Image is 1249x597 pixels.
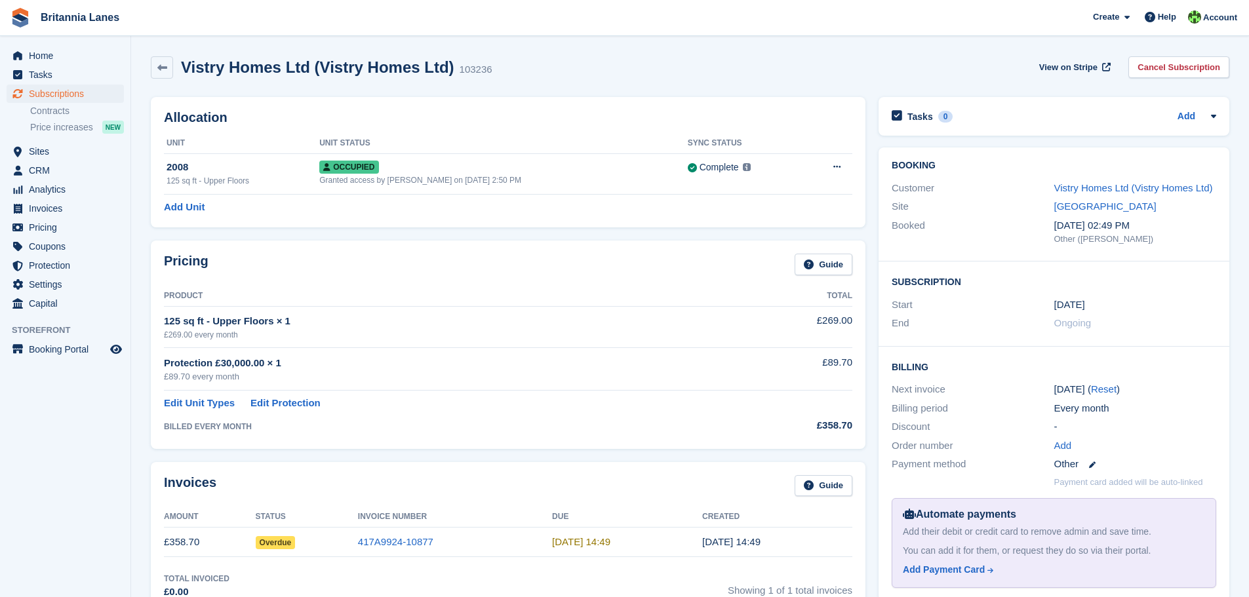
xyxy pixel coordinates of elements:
a: View on Stripe [1034,56,1113,78]
a: menu [7,340,124,358]
span: Overdue [256,536,296,549]
a: menu [7,256,124,275]
h2: Subscription [892,275,1216,288]
span: Create [1093,10,1119,24]
span: Protection [29,256,108,275]
th: Sync Status [688,133,803,154]
div: Add their debit or credit card to remove admin and save time. [903,525,1205,539]
a: menu [7,218,124,237]
span: Sites [29,142,108,161]
div: Discount [892,419,1054,434]
th: Status [256,507,358,528]
a: Price increases NEW [30,120,124,134]
h2: Booking [892,161,1216,171]
h2: Vistry Homes Ltd (Vistry Homes Ltd) [181,58,454,76]
div: Payment method [892,457,1054,472]
div: Other ([PERSON_NAME]) [1054,233,1216,246]
a: menu [7,275,124,294]
span: Booking Portal [29,340,108,358]
div: Protection £30,000.00 × 1 [164,356,725,371]
h2: Pricing [164,254,208,275]
span: Invoices [29,199,108,218]
h2: Tasks [907,111,933,123]
span: Price increases [30,121,93,134]
a: Vistry Homes Ltd (Vistry Homes Ltd) [1054,182,1213,193]
div: £269.00 every month [164,329,725,341]
h2: Allocation [164,110,852,125]
a: menu [7,294,124,313]
a: Edit Unit Types [164,396,235,411]
div: [DATE] 02:49 PM [1054,218,1216,233]
a: Add [1054,438,1072,453]
span: Subscriptions [29,85,108,103]
div: 125 sq ft - Upper Floors [167,175,319,187]
div: Complete [700,161,739,174]
a: Guide [795,254,852,275]
time: 2025-08-23 13:49:53 UTC [702,536,761,547]
td: £358.70 [164,528,256,557]
time: 2025-08-24 13:49:52 UTC [552,536,610,547]
a: [GEOGRAPHIC_DATA] [1054,201,1157,212]
h2: Billing [892,360,1216,373]
div: Start [892,298,1054,313]
a: menu [7,85,124,103]
a: menu [7,142,124,161]
th: Invoice Number [358,507,552,528]
span: Account [1203,11,1237,24]
span: View on Stripe [1039,61,1098,74]
span: Analytics [29,180,108,199]
img: icon-info-grey-7440780725fd019a000dd9b08b2336e03edf1995a4989e88bcd33f0948082b44.svg [743,163,751,171]
span: Pricing [29,218,108,237]
a: Edit Protection [250,396,321,411]
div: NEW [102,121,124,134]
div: 125 sq ft - Upper Floors × 1 [164,314,725,329]
a: Cancel Subscription [1128,56,1229,78]
div: 2008 [167,160,319,175]
div: Customer [892,181,1054,196]
div: [DATE] ( ) [1054,382,1216,397]
div: Total Invoiced [164,573,229,585]
span: Settings [29,275,108,294]
div: £89.70 every month [164,370,725,383]
a: menu [7,66,124,84]
div: Billing period [892,401,1054,416]
a: menu [7,199,124,218]
div: Every month [1054,401,1216,416]
div: Booked [892,218,1054,246]
p: Payment card added will be auto-linked [1054,476,1203,489]
th: Total [725,286,852,307]
a: menu [7,237,124,256]
a: Reset [1091,383,1117,395]
h2: Invoices [164,475,216,497]
div: Next invoice [892,382,1054,397]
th: Amount [164,507,256,528]
span: Storefront [12,324,130,337]
div: Order number [892,438,1054,453]
td: £89.70 [725,348,852,391]
span: Capital [29,294,108,313]
span: Coupons [29,237,108,256]
div: Site [892,199,1054,214]
td: £269.00 [725,306,852,347]
img: stora-icon-8386f47178a22dfd0bd8f6a31ec36ba5ce8667c1dd55bd0f319d3a0aa187defe.svg [10,8,30,28]
th: Due [552,507,702,528]
span: CRM [29,161,108,180]
div: BILLED EVERY MONTH [164,421,725,433]
div: Granted access by [PERSON_NAME] on [DATE] 2:50 PM [319,174,688,186]
div: - [1054,419,1216,434]
a: Guide [795,475,852,497]
a: Add [1178,109,1195,125]
a: Contracts [30,105,124,117]
div: £358.70 [725,418,852,433]
div: You can add it for them, or request they do so via their portal. [903,544,1205,558]
a: menu [7,47,124,65]
span: Home [29,47,108,65]
div: End [892,316,1054,331]
a: menu [7,180,124,199]
th: Unit [164,133,319,154]
div: 0 [938,111,953,123]
div: Add Payment Card [903,563,985,577]
th: Created [702,507,852,528]
a: menu [7,161,124,180]
div: Automate payments [903,507,1205,522]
